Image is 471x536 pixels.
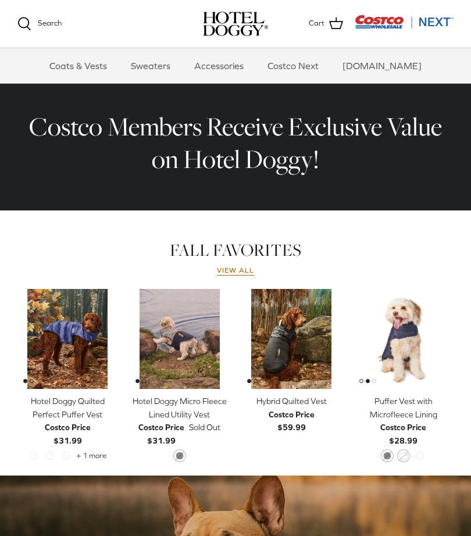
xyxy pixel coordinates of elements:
span: Sold Out [189,421,220,434]
span: Search [38,19,62,27]
div: Costco Price [45,421,91,434]
b: $31.99 [138,421,184,445]
h2: Costco Members Receive Exclusive Value on Hotel Doggy! [20,110,451,176]
a: Cart [309,16,343,31]
div: Hotel Doggy Quilted Perfect Puffer Vest [17,395,118,421]
a: Puffer Vest with Microfleece Lining Costco Price$28.99 [354,395,454,447]
a: Hotel Doggy Quilted Perfect Puffer Vest [17,289,118,390]
div: Hybrid Quilted Vest [241,395,342,408]
a: Accessories [184,48,254,83]
a: hoteldoggy.com hoteldoggycom [203,12,268,36]
img: hoteldoggycom [203,12,268,36]
a: Sweaters [120,48,181,83]
a: Visit Costco Next [355,22,454,31]
a: Hotel Doggy Quilted Perfect Puffer Vest Costco Price$31.99 [17,395,118,447]
a: View all [217,266,254,276]
div: Puffer Vest with Microfleece Lining [354,395,454,421]
a: Hotel Doggy Micro Fleece Lined Utility Vest [130,289,230,390]
div: Hotel Doggy Micro Fleece Lined Utility Vest [130,395,230,421]
a: Costco Next [257,48,329,83]
span: Cart [309,17,324,30]
a: Puffer Vest with Microfleece Lining [354,289,454,390]
a: [DOMAIN_NAME] [332,48,432,83]
a: Hybrid Quilted Vest [241,289,342,390]
a: FALL FAVORITES [170,238,301,262]
a: Hotel Doggy Micro Fleece Lined Utility Vest Costco Price$31.99 Sold Out [130,395,230,447]
a: Search [17,17,62,31]
img: Costco Next [355,15,454,29]
a: Coats & Vests [39,48,117,83]
div: Costco Price [269,408,315,421]
div: Costco Price [380,421,426,434]
div: Costco Price [138,421,184,434]
span: + 1 more [76,452,106,460]
a: Hybrid Quilted Vest Costco Price$59.99 [241,395,342,434]
b: $28.99 [380,421,426,445]
b: $59.99 [269,408,315,432]
b: $31.99 [45,421,91,445]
